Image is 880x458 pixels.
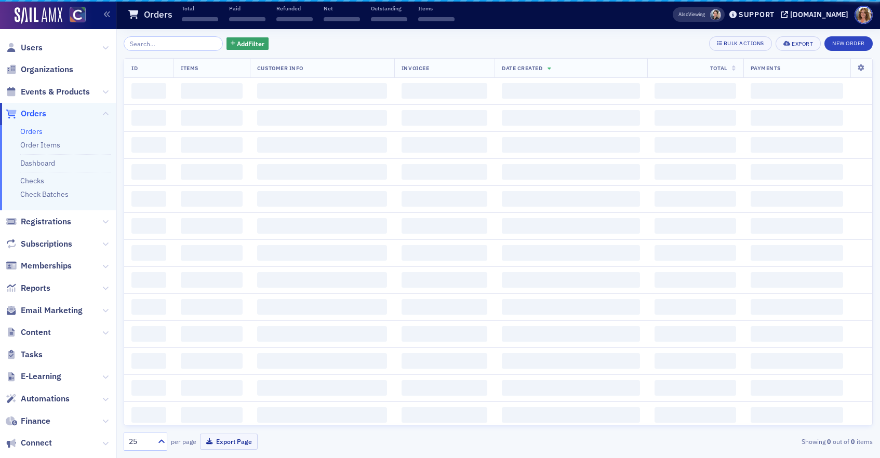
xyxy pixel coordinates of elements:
[131,380,166,396] span: ‌
[15,7,62,24] img: SailAMX
[70,7,86,23] img: SailAMX
[418,5,455,12] p: Items
[257,191,387,207] span: ‌
[324,17,360,21] span: ‌
[724,41,764,46] div: Bulk Actions
[257,326,387,342] span: ‌
[181,353,243,369] span: ‌
[371,5,407,12] p: Outstanding
[181,407,243,423] span: ‌
[181,218,243,234] span: ‌
[181,380,243,396] span: ‌
[21,415,50,427] span: Finance
[655,110,736,126] span: ‌
[502,191,640,207] span: ‌
[6,393,70,405] a: Automations
[402,353,487,369] span: ‌
[655,326,736,342] span: ‌
[751,191,843,207] span: ‌
[6,437,52,449] a: Connect
[655,272,736,288] span: ‌
[257,245,387,261] span: ‌
[131,272,166,288] span: ‌
[20,158,55,168] a: Dashboard
[21,282,50,294] span: Reports
[131,326,166,342] span: ‌
[402,299,487,315] span: ‌
[20,127,43,136] a: Orders
[502,299,640,315] span: ‌
[20,176,44,185] a: Checks
[257,407,387,423] span: ‌
[124,36,223,51] input: Search…
[751,137,843,153] span: ‌
[131,218,166,234] span: ‌
[6,327,51,338] a: Content
[790,10,848,19] div: [DOMAIN_NAME]
[402,110,487,126] span: ‌
[276,5,313,12] p: Refunded
[21,327,51,338] span: Content
[502,326,640,342] span: ‌
[257,137,387,153] span: ‌
[181,64,198,72] span: Items
[751,164,843,180] span: ‌
[751,272,843,288] span: ‌
[418,17,455,21] span: ‌
[6,108,46,119] a: Orders
[751,245,843,261] span: ‌
[402,83,487,99] span: ‌
[371,17,407,21] span: ‌
[6,305,83,316] a: Email Marketing
[502,164,640,180] span: ‌
[6,349,43,360] a: Tasks
[6,86,90,98] a: Events & Products
[181,83,243,99] span: ‌
[502,380,640,396] span: ‌
[21,349,43,360] span: Tasks
[502,245,640,261] span: ‌
[181,164,243,180] span: ‌
[131,83,166,99] span: ‌
[402,164,487,180] span: ‌
[237,39,264,48] span: Add Filter
[655,83,736,99] span: ‌
[751,407,843,423] span: ‌
[6,415,50,427] a: Finance
[655,353,736,369] span: ‌
[655,218,736,234] span: ‌
[502,137,640,153] span: ‌
[678,11,688,18] div: Also
[257,218,387,234] span: ‌
[655,380,736,396] span: ‌
[502,353,640,369] span: ‌
[229,5,265,12] p: Paid
[181,137,243,153] span: ‌
[855,6,873,24] span: Profile
[6,42,43,53] a: Users
[502,110,640,126] span: ‌
[181,245,243,261] span: ‌
[21,216,71,227] span: Registrations
[257,110,387,126] span: ‌
[21,64,73,75] span: Organizations
[776,36,821,51] button: Export
[825,437,833,446] strong: 0
[751,64,781,72] span: Payments
[21,42,43,53] span: Users
[21,371,61,382] span: E-Learning
[402,407,487,423] span: ‌
[181,272,243,288] span: ‌
[792,41,813,47] div: Export
[655,299,736,315] span: ‌
[402,380,487,396] span: ‌
[257,380,387,396] span: ‌
[62,7,86,24] a: View Homepage
[710,64,727,72] span: Total
[21,238,72,250] span: Subscriptions
[655,245,736,261] span: ‌
[751,380,843,396] span: ‌
[276,17,313,21] span: ‌
[402,326,487,342] span: ‌
[182,5,218,12] p: Total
